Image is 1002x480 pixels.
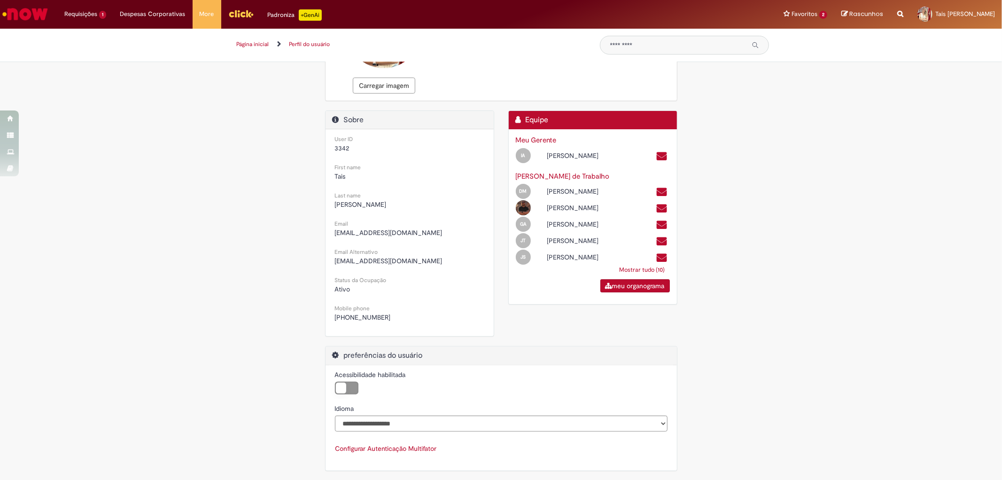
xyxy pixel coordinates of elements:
span: DM [520,188,527,194]
h3: Meu Gerente [516,136,670,144]
h2: preferências do usuário [333,351,670,360]
a: Página inicial [237,40,269,48]
ul: Trilhas de página [233,36,586,53]
label: Acessibilidade habilitada [335,370,406,379]
span: 3342 [335,144,350,152]
span: Despesas Corporativas [120,9,186,19]
a: Enviar um e-mail para egon.augustin@ambev.com.br [656,203,668,214]
h3: [PERSON_NAME] de Trabalho [516,173,670,181]
span: Tais [PERSON_NAME] [935,10,995,18]
span: GA [520,221,526,227]
span: Tais [335,172,346,181]
div: Open Profile: Jose Hygor Julio Dos Santos [509,248,635,265]
p: +GenAi [299,9,322,21]
div: [PERSON_NAME] [540,151,635,160]
small: Email Alternativo [335,248,378,256]
div: [PERSON_NAME] [540,220,635,229]
span: Ativo [335,285,350,293]
small: Status da Ocupação [335,276,387,284]
label: Idioma [335,404,354,413]
a: Enviar um e-mail para Diego.Mengue@ambevtech.com.br [656,187,668,197]
img: click_logo_yellow_360x200.png [228,7,254,21]
span: JT [520,237,526,244]
a: Enviar um e-mail para 99803363@ambev.com.br [656,151,668,162]
span: [EMAIL_ADDRESS][DOMAIN_NAME] [335,257,443,265]
span: [PHONE_NUMBER] [335,313,391,322]
a: meu organograma [600,279,670,292]
span: Favoritos [792,9,817,19]
img: ServiceNow [1,5,49,24]
button: Carregar imagem [353,78,415,94]
span: Requisições [64,9,97,19]
div: Padroniza [268,9,322,21]
div: [PERSON_NAME] [540,252,635,262]
a: Mostrar tudo (10) [615,261,670,278]
small: User ID [335,135,353,143]
div: Open Profile: Egon Augustin Neis [509,199,635,215]
div: [PERSON_NAME] [540,203,635,212]
div: Open Profile: Diego Mengue [509,182,635,199]
span: JS [520,254,526,260]
span: IA [521,152,525,158]
div: [PERSON_NAME] [540,236,635,245]
span: [PERSON_NAME] [335,200,387,209]
a: Perfil do usuário [289,40,330,48]
div: Open Profile: Ivan Pedro De Souza E Almeida [509,147,635,163]
div: Open Profile: Jesus Nunes Teixeira [509,232,635,248]
small: First name [335,164,361,171]
small: Email [335,220,349,228]
span: Rascunhos [849,9,883,18]
small: Last name [335,192,361,199]
div: [PERSON_NAME] [540,187,635,196]
h2: Equipe [516,116,670,125]
span: 2 [819,11,827,19]
div: Open Profile: Gabriel De Souza Amaro [509,215,635,232]
span: More [200,9,214,19]
span: 1 [99,11,106,19]
small: Mobile phone [335,305,370,312]
span: [EMAIL_ADDRESS][DOMAIN_NAME] [335,228,443,237]
a: Rascunhos [841,10,883,19]
button: Configurar Autenticação Multifator [335,441,437,456]
a: Enviar um e-mail para 99827604@ambev.com.br [656,220,668,230]
a: Enviar um e-mail para BRPRO296191@ambev.com.br [656,236,668,247]
h2: Sobre [333,116,487,125]
a: Enviar um e-mail para jose.hygor@ambevtech.com.br [656,252,668,263]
